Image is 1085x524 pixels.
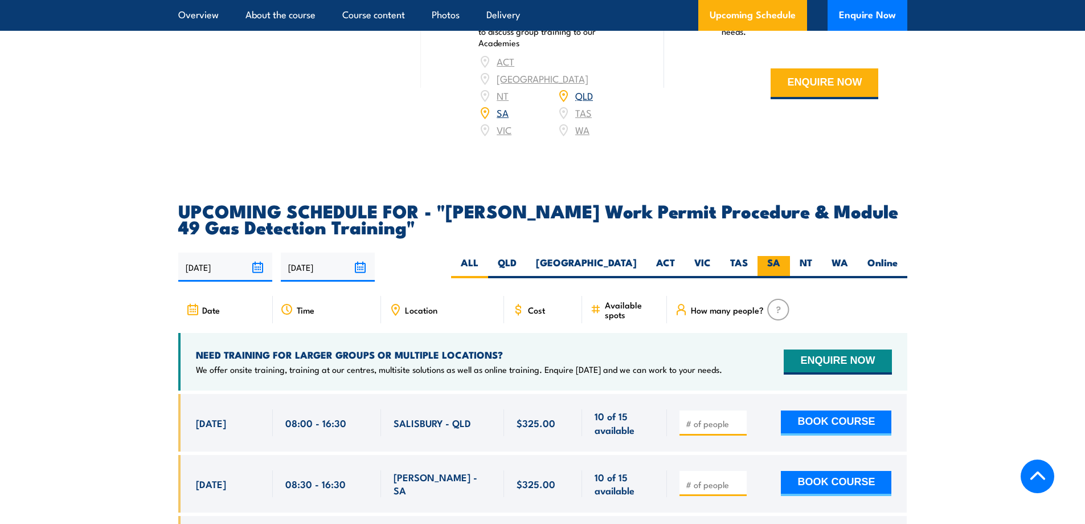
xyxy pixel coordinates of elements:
[790,256,822,278] label: NT
[575,88,593,102] a: QLD
[781,471,891,496] button: BOOK COURSE
[517,477,555,490] span: $325.00
[196,416,226,429] span: [DATE]
[686,418,743,429] input: # of people
[196,477,226,490] span: [DATE]
[285,477,346,490] span: 08:30 - 16:30
[758,256,790,278] label: SA
[784,350,891,375] button: ENQUIRE NOW
[858,256,907,278] label: Online
[605,300,659,319] span: Available spots
[497,105,509,119] a: SA
[178,253,272,282] input: From date
[720,256,758,278] label: TAS
[488,256,526,278] label: QLD
[202,305,220,315] span: Date
[394,416,471,429] span: SALISBURY - QLD
[646,256,685,278] label: ACT
[196,364,722,375] p: We offer onsite training, training at our centres, multisite solutions as well as online training...
[691,305,764,315] span: How many people?
[281,253,375,282] input: To date
[528,305,545,315] span: Cost
[595,409,654,436] span: 10 of 15 available
[595,470,654,497] span: 10 of 15 available
[517,416,555,429] span: $325.00
[822,256,858,278] label: WA
[781,411,891,436] button: BOOK COURSE
[297,305,314,315] span: Time
[394,470,492,497] span: [PERSON_NAME] - SA
[686,479,743,490] input: # of people
[451,256,488,278] label: ALL
[771,68,878,99] button: ENQUIRE NOW
[405,305,437,315] span: Location
[285,416,346,429] span: 08:00 - 16:30
[478,14,636,48] p: Book your training now or enquire [DATE] to discuss group training to our Academies
[178,202,907,234] h2: UPCOMING SCHEDULE FOR - "[PERSON_NAME] Work Permit Procedure & Module 49 Gas Detection Training"
[196,348,722,361] h4: NEED TRAINING FOR LARGER GROUPS OR MULTIPLE LOCATIONS?
[685,256,720,278] label: VIC
[526,256,646,278] label: [GEOGRAPHIC_DATA]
